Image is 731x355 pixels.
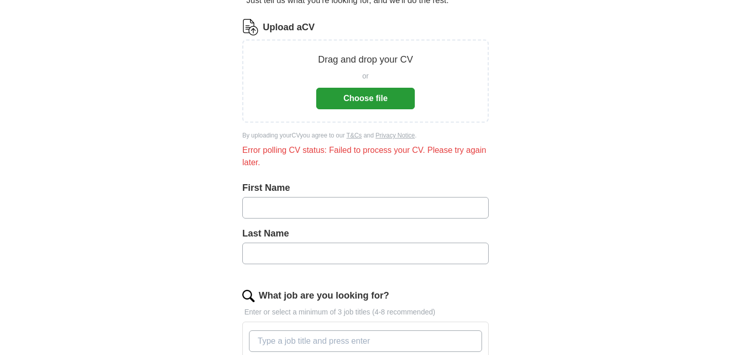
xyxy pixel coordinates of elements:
[242,307,489,318] p: Enter or select a minimum of 3 job titles (4-8 recommended)
[362,71,369,82] span: or
[242,181,489,195] label: First Name
[259,289,389,303] label: What job are you looking for?
[376,132,415,139] a: Privacy Notice
[316,88,415,109] button: Choose file
[347,132,362,139] a: T&Cs
[242,290,255,302] img: search.png
[242,19,259,35] img: CV Icon
[242,144,489,169] div: Error polling CV status: Failed to process your CV. Please try again later.
[242,131,489,140] div: By uploading your CV you agree to our and .
[318,53,413,67] p: Drag and drop your CV
[242,227,489,241] label: Last Name
[249,330,482,352] input: Type a job title and press enter
[263,21,315,34] label: Upload a CV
